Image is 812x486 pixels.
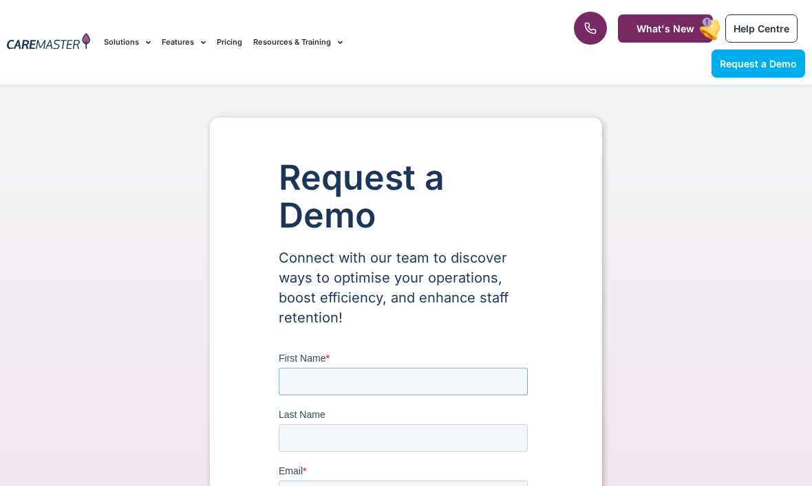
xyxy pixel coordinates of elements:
p: Connect with our team to discover ways to optimise your operations, boost efficiency, and enhance... [279,248,533,328]
img: CareMaster Logo [7,33,90,52]
span: Request a Demo [720,58,797,69]
a: Pricing [217,19,242,65]
a: Solutions [104,19,151,65]
a: What's New [618,14,713,43]
span: Help Centre [734,23,789,34]
a: Resources & Training [253,19,343,65]
a: Features [162,19,206,65]
span: What's New [637,23,694,34]
nav: Menu [104,19,518,65]
h1: Request a Demo [279,159,533,234]
a: Help Centre [725,14,798,43]
a: Request a Demo [712,49,805,78]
